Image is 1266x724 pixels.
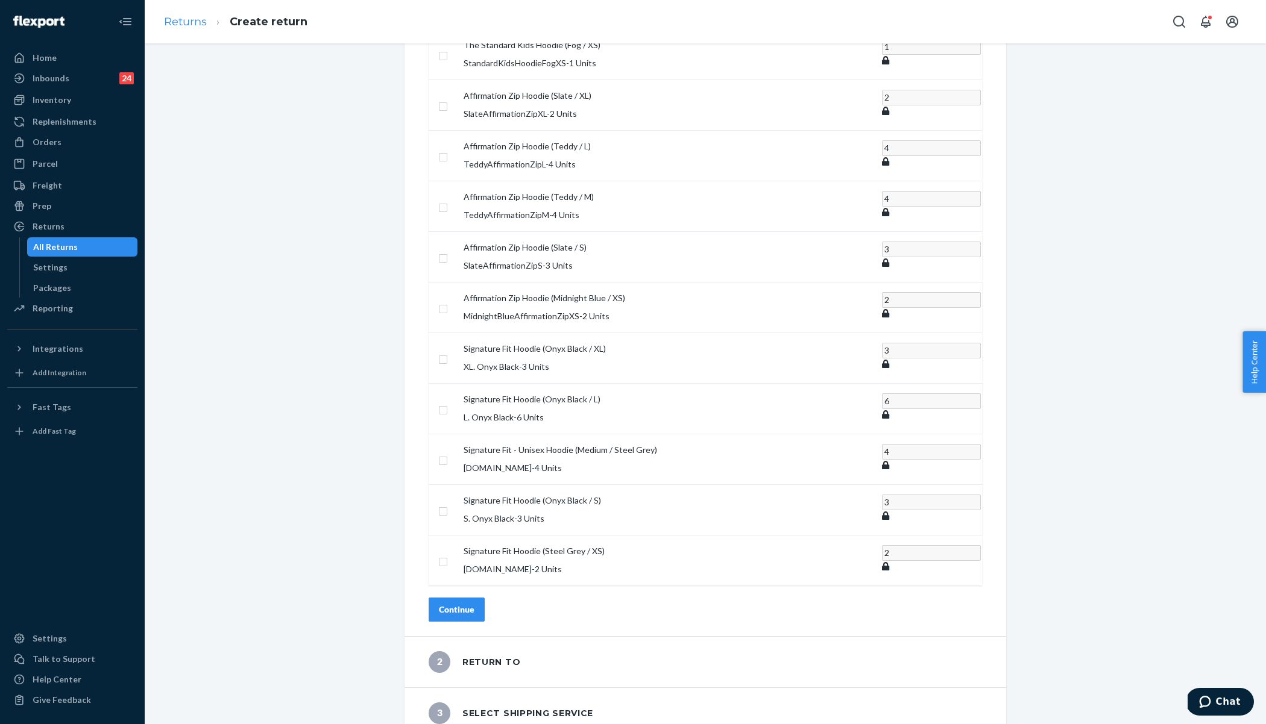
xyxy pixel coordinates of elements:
[7,670,137,689] a: Help Center
[464,545,872,557] p: Signature Fit Hoodie (Steel Grey / XS)
[33,673,81,685] div: Help Center
[7,299,137,318] a: Reporting
[882,191,981,207] input: Enter quantity
[7,69,137,88] a: Inbounds24
[33,367,86,378] div: Add Integration
[882,545,981,561] input: Enter quantity
[429,702,450,724] span: 3
[464,57,872,69] p: StandardKidsHoodieFogXS - 1 Units
[464,495,872,507] p: Signature Fit Hoodie (Onyx Black / S)
[7,690,137,710] button: Give Feedback
[464,361,872,373] p: XL. Onyx Black - 3 Units
[464,191,872,203] p: Affirmation Zip Hoodie (Teddy / M)
[7,363,137,382] a: Add Integration
[439,604,474,616] div: Continue
[27,278,138,298] a: Packages
[164,15,207,28] a: Returns
[119,72,134,84] div: 24
[7,649,137,669] button: Talk to Support
[464,158,872,170] p: TeddyAffirmationZipL - 4 Units
[464,292,872,304] p: Affirmation Zip Hoodie (Midnight Blue / XS)
[13,16,65,28] img: Flexport logo
[7,48,137,67] a: Home
[33,52,57,64] div: Home
[7,422,137,441] a: Add Fast Tag
[7,217,137,236] a: Returns
[429,651,520,673] div: Return to
[33,653,95,665] div: Talk to Support
[33,261,68,273] div: Settings
[882,39,981,55] input: Enter quantity
[464,393,872,405] p: Signature Fit Hoodie (Onyx Black / L)
[464,140,872,152] p: Affirmation Zip Hoodie (Teddy / L)
[7,196,137,216] a: Prep
[882,90,981,105] input: Enter quantity
[464,462,872,474] p: [DOMAIN_NAME] - 4 Units
[1194,10,1218,34] button: Open notifications
[33,282,71,294] div: Packages
[113,10,137,34] button: Close Navigation
[33,94,71,106] div: Inventory
[7,398,137,417] button: Fast Tags
[464,310,872,322] p: MidnightBlueAffirmationZipXS - 2 Units
[464,563,872,575] p: [DOMAIN_NAME] - 2 Units
[7,133,137,152] a: Orders
[33,200,51,212] div: Prep
[1167,10,1191,34] button: Open Search Box
[464,90,872,102] p: Affirmation Zip Hoodie (Slate / XL)
[882,444,981,460] input: Enter quantity
[7,629,137,648] a: Settings
[464,513,872,525] p: S. Onyx Black - 3 Units
[7,176,137,195] a: Freight
[7,112,137,131] a: Replenishments
[154,4,317,40] ol: breadcrumbs
[33,136,61,148] div: Orders
[33,179,62,192] div: Freight
[7,154,137,173] a: Parcel
[464,260,872,272] p: SlateAffirmationZipS - 3 Units
[33,632,67,644] div: Settings
[33,401,71,413] div: Fast Tags
[33,220,65,232] div: Returns
[464,108,872,120] p: SlateAffirmationZipXL - 2 Units
[27,237,138,257] a: All Returns
[33,426,76,436] div: Add Fast Tag
[882,393,981,409] input: Enter quantity
[1242,331,1266,393] button: Help Center
[33,116,96,128] div: Replenishments
[464,411,872,423] p: L. Onyx Black - 6 Units
[429,702,593,724] div: Select shipping service
[7,339,137,358] button: Integrations
[33,241,78,253] div: All Returns
[33,343,83,355] div: Integrations
[1220,10,1244,34] button: Open account menu
[27,258,138,277] a: Settings
[464,242,872,254] p: Affirmation Zip Hoodie (Slate / S)
[464,444,872,456] p: Signature Fit - Unisex Hoodie (Medium / Steel Grey)
[33,302,73,314] div: Reporting
[33,158,58,170] div: Parcel
[33,72,69,84] div: Inbounds
[882,343,981,358] input: Enter quantity
[230,15,307,28] a: Create return
[464,39,872,51] p: The Standard Kids Hoodie (Fog / XS)
[882,140,981,156] input: Enter quantity
[464,209,872,221] p: TeddyAffirmationZipM - 4 Units
[464,343,872,355] p: Signature Fit Hoodie (Onyx Black / XL)
[429,651,450,673] span: 2
[882,242,981,257] input: Enter quantity
[882,292,981,308] input: Enter quantity
[1188,688,1254,718] iframe: Opens a widget where you can chat to one of our agents
[7,90,137,110] a: Inventory
[882,495,981,510] input: Enter quantity
[429,598,485,622] button: Continue
[33,694,91,706] div: Give Feedback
